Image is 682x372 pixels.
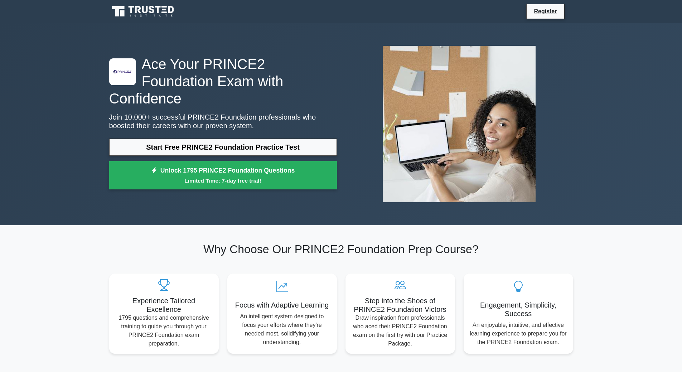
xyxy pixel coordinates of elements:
p: An enjoyable, intuitive, and effective learning experience to prepare you for the PRINCE2 Foundat... [469,321,567,347]
p: Draw inspiration from professionals who aced their PRINCE2 Foundation exam on the first try with ... [351,314,449,348]
a: Unlock 1795 PRINCE2 Foundation QuestionsLimited Time: 7-day free trial! [109,161,337,190]
h1: Ace Your PRINCE2 Foundation Exam with Confidence [109,55,337,107]
h5: Experience Tailored Excellence [115,296,213,314]
a: Start Free PRINCE2 Foundation Practice Test [109,139,337,156]
p: Join 10,000+ successful PRINCE2 Foundation professionals who boosted their careers with our prove... [109,113,337,130]
h5: Focus with Adaptive Learning [233,301,331,309]
p: 1795 questions and comprehensive training to guide you through your PRINCE2 Foundation exam prepa... [115,314,213,348]
h5: Engagement, Simplicity, Success [469,301,567,318]
p: An intelligent system designed to focus your efforts where they're needed most, solidifying your ... [233,312,331,347]
small: Limited Time: 7-day free trial! [118,177,328,185]
a: Register [529,7,561,16]
h2: Why Choose Our PRINCE2 Foundation Prep Course? [109,242,573,256]
h5: Step into the Shoes of PRINCE2 Foundation Victors [351,296,449,314]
